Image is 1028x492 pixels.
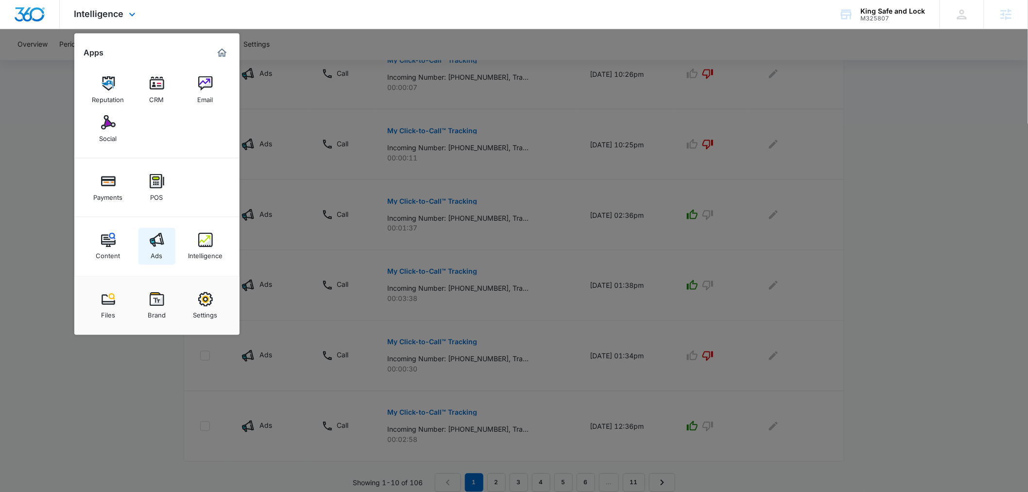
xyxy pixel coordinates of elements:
div: Reputation [92,91,124,104]
div: Email [198,91,213,104]
a: Brand [138,287,175,324]
a: Email [187,71,224,108]
a: Marketing 360® Dashboard [214,45,230,61]
div: account name [861,7,925,15]
a: Ads [138,228,175,265]
div: CRM [150,91,164,104]
a: Intelligence [187,228,224,265]
div: Settings [193,307,218,319]
div: Content [96,247,120,260]
a: Content [90,228,127,265]
a: Payments [90,169,127,206]
a: Social [90,110,127,147]
div: POS [151,189,163,201]
span: Intelligence [74,9,124,19]
div: Social [100,130,117,142]
div: Payments [94,189,123,201]
a: Reputation [90,71,127,108]
h2: Apps [84,48,104,57]
div: Brand [148,307,166,319]
a: POS [138,169,175,206]
div: Files [101,307,115,319]
a: Files [90,287,127,324]
div: Intelligence [188,247,223,260]
a: CRM [138,71,175,108]
div: account id [861,15,925,22]
a: Settings [187,287,224,324]
div: Ads [151,247,163,260]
